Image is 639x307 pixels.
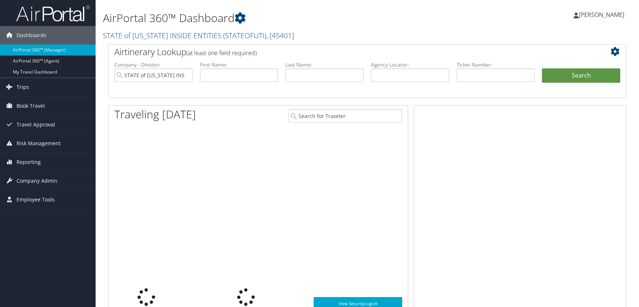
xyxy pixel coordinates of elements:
[103,10,456,26] h1: AirPortal 360™ Dashboard
[266,31,294,40] span: , [ 45401 ]
[17,78,29,96] span: Trips
[285,61,364,68] label: Last Name:
[542,68,620,83] button: Search
[17,134,61,153] span: Risk Management
[579,11,624,19] span: [PERSON_NAME]
[17,97,45,115] span: Book Travel
[114,107,196,122] h1: Traveling [DATE]
[17,115,55,134] span: Travel Approval
[16,5,90,22] img: airportal-logo.png
[17,190,55,209] span: Employee Tools
[457,61,535,68] label: Ticket Number:
[103,31,294,40] a: STATE of [US_STATE] INSIDE ENTITIES
[17,172,57,190] span: Company Admin
[200,61,278,68] label: First Name:
[574,4,632,26] a: [PERSON_NAME]
[17,26,46,44] span: Dashboards
[289,109,402,123] input: Search for Traveler
[223,31,266,40] span: ( STATEOFUTI )
[371,61,449,68] label: Agency Locator:
[114,46,577,58] h2: Airtinerary Lookup
[186,49,257,57] span: (at least one field required)
[114,61,193,68] label: Company - Division:
[17,153,41,171] span: Reporting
